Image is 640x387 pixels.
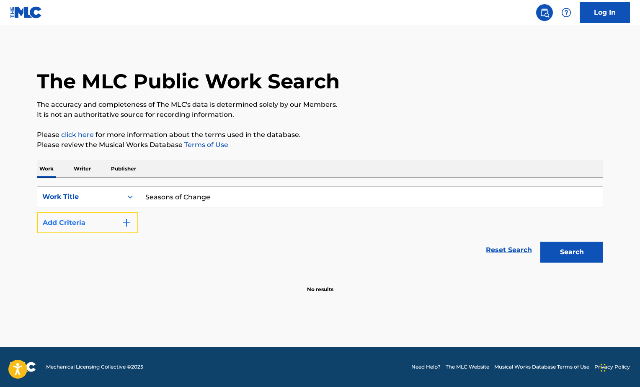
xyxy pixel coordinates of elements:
[71,160,93,178] p: Writer
[594,363,630,371] a: Privacy Policy
[108,160,139,178] p: Publisher
[61,131,94,139] a: click here
[121,218,132,228] img: 9d2ae6d4665cec9f34b9.svg
[37,110,603,120] p: It is not an authoritative source for recording information.
[42,192,118,202] div: Work Title
[37,69,340,94] h1: The MLC Public Work Search
[183,141,228,149] a: Terms of Use
[536,4,553,21] a: Public Search
[10,6,42,18] img: MLC Logo
[601,355,606,380] div: Drag
[411,363,441,371] a: Need Help?
[482,241,536,259] a: Reset Search
[540,242,603,263] button: Search
[598,347,640,387] iframe: Chat Widget
[446,363,489,371] a: The MLC Website
[37,186,603,267] form: Search Form
[494,363,589,371] a: Musical Works Database Terms of Use
[46,363,143,371] span: Mechanical Licensing Collective © 2025
[10,362,36,372] img: logo
[37,130,603,140] p: Please for more information about the terms used in the database.
[561,8,571,18] img: help
[558,4,575,21] div: Help
[37,140,603,150] p: Please review the Musical Works Database
[539,8,550,18] img: search
[307,276,333,293] p: No results
[37,100,603,110] p: The accuracy and completeness of The MLC's data is determined solely by our Members.
[37,160,56,178] p: Work
[580,2,630,23] a: Log In
[37,212,138,233] button: Add Criteria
